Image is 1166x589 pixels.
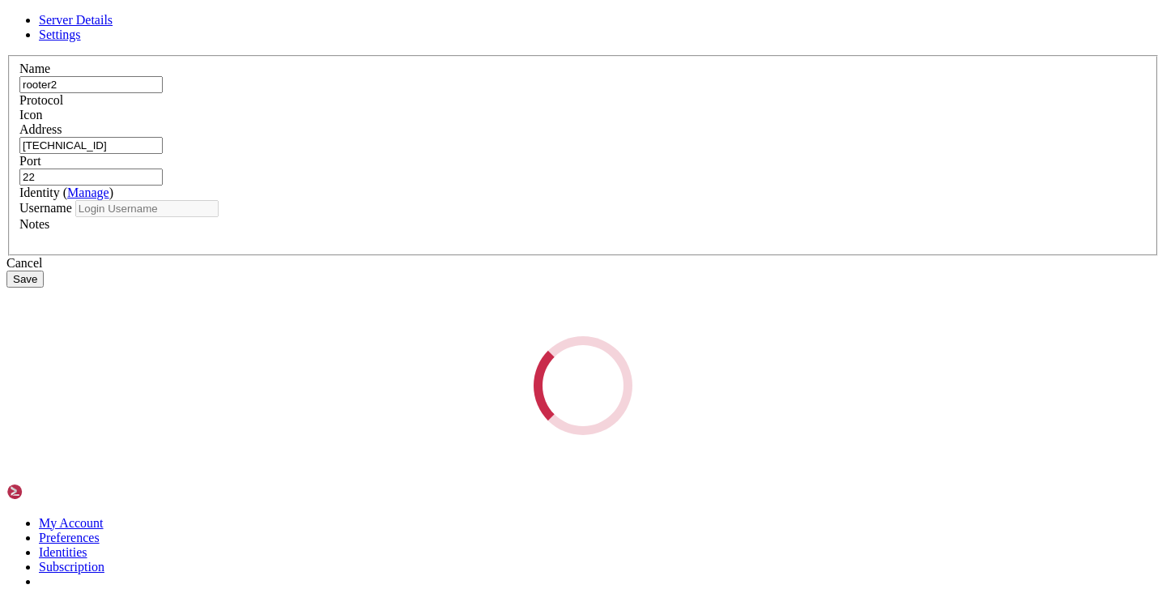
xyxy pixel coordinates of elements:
label: Protocol [19,93,63,107]
a: Settings [39,28,81,41]
label: Port [19,154,41,168]
div: Cancel [6,256,1160,271]
a: Subscription [39,560,104,574]
input: Server Name [19,76,163,93]
div: Loading... [526,327,641,443]
a: My Account [39,516,104,530]
label: Identity [19,186,113,199]
label: Name [19,62,50,75]
label: Username [19,201,72,215]
input: Login Username [75,200,219,217]
label: Icon [19,108,42,122]
label: Notes [19,217,49,231]
a: Identities [39,545,87,559]
img: Shellngn [6,484,100,500]
button: Save [6,271,44,288]
input: Port Number [19,169,163,186]
input: Host Name or IP [19,137,163,154]
a: Manage [67,186,109,199]
a: Server Details [39,13,113,27]
span: ( ) [63,186,113,199]
label: Address [19,122,62,136]
a: Preferences [39,531,100,544]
